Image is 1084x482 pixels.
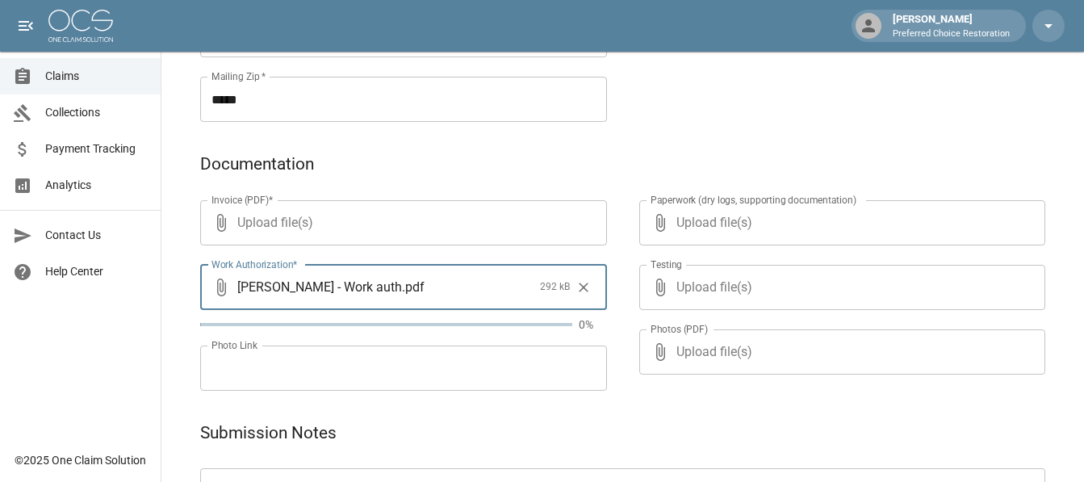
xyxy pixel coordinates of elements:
[571,275,596,300] button: Clear
[886,11,1016,40] div: [PERSON_NAME]
[651,193,856,207] label: Paperwork (dry logs, supporting documentation)
[45,104,148,121] span: Collections
[237,278,402,296] span: [PERSON_NAME] - Work auth
[651,258,682,271] label: Testing
[540,279,570,295] span: 292 kB
[45,68,148,85] span: Claims
[211,258,298,271] label: Work Authorization*
[676,200,1002,245] span: Upload file(s)
[48,10,113,42] img: ocs-logo-white-transparent.png
[651,322,708,336] label: Photos (PDF)
[211,338,257,352] label: Photo Link
[45,227,148,244] span: Contact Us
[15,452,146,468] div: © 2025 One Claim Solution
[579,316,607,333] p: 0%
[676,329,1002,375] span: Upload file(s)
[211,193,274,207] label: Invoice (PDF)*
[676,265,1002,310] span: Upload file(s)
[211,69,266,83] label: Mailing Zip
[10,10,42,42] button: open drawer
[893,27,1010,41] p: Preferred Choice Restoration
[45,177,148,194] span: Analytics
[237,200,563,245] span: Upload file(s)
[45,263,148,280] span: Help Center
[402,278,425,296] span: . pdf
[45,140,148,157] span: Payment Tracking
